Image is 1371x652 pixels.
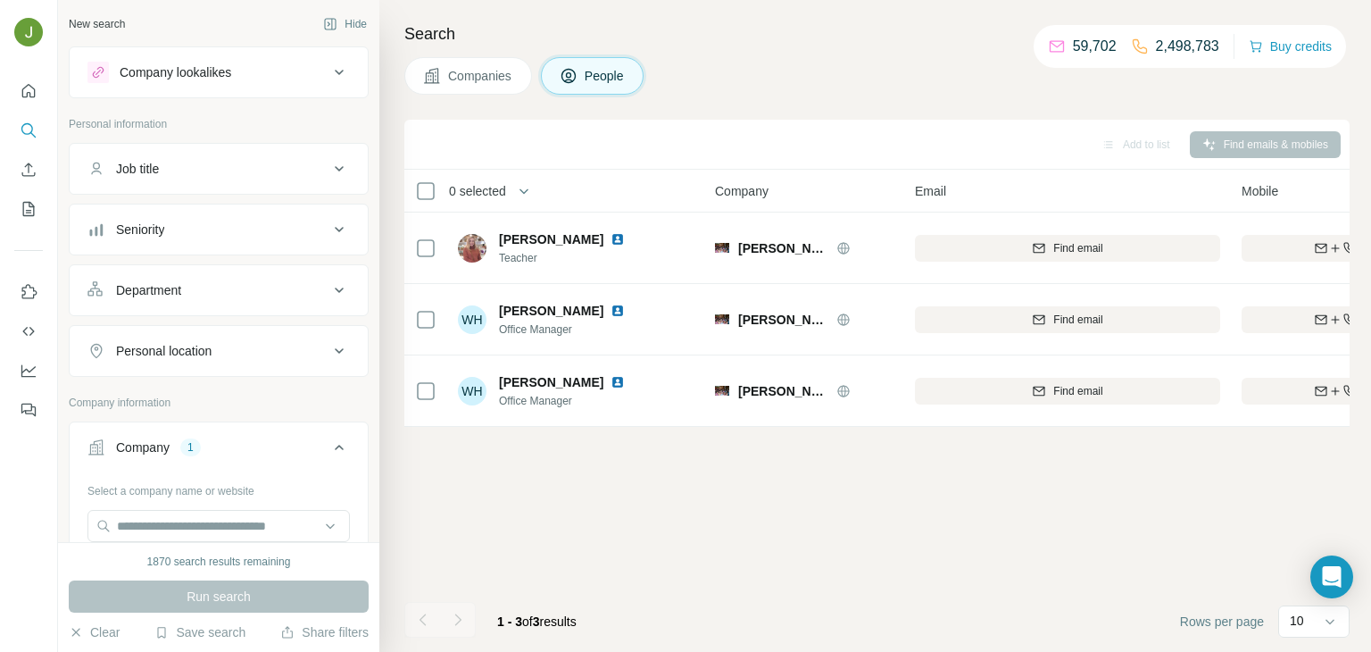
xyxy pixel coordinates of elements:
[14,193,43,225] button: My lists
[1053,383,1102,399] span: Find email
[458,234,486,263] img: Avatar
[116,221,164,238] div: Seniority
[14,154,43,186] button: Enrich CSV
[311,11,379,38] button: Hide
[499,373,603,391] span: [PERSON_NAME]
[116,281,181,299] div: Department
[14,114,43,146] button: Search
[1180,613,1264,631] span: Rows per page
[70,51,368,94] button: Company lookalikes
[1073,36,1117,57] p: 59,702
[497,614,522,629] span: 1 - 3
[1053,240,1102,256] span: Find email
[611,304,625,318] img: LinkedIn logo
[154,623,245,641] button: Save search
[533,614,540,629] span: 3
[69,395,369,411] p: Company information
[116,160,159,178] div: Job title
[14,394,43,426] button: Feedback
[715,243,729,253] img: Logo of Trentham School
[1290,612,1304,630] p: 10
[915,182,946,200] span: Email
[499,302,603,320] span: [PERSON_NAME]
[715,182,769,200] span: Company
[14,18,43,46] img: Avatar
[611,232,625,247] img: LinkedIn logo
[497,614,577,629] span: results
[499,250,646,266] span: Teacher
[448,67,513,85] span: Companies
[499,393,646,409] span: Office Manager
[69,116,369,132] p: Personal information
[499,322,646,338] span: Office Manager
[715,386,729,396] img: Logo of Trentham School
[449,182,506,200] span: 0 selected
[404,21,1350,46] h4: Search
[1249,34,1332,59] button: Buy credits
[70,269,368,312] button: Department
[120,63,231,81] div: Company lookalikes
[499,230,603,248] span: [PERSON_NAME]
[1310,556,1353,598] div: Open Intercom Messenger
[70,147,368,190] button: Job title
[715,314,729,324] img: Logo of Trentham School
[180,439,201,456] div: 1
[70,330,368,372] button: Personal location
[14,75,43,107] button: Quick start
[738,311,827,329] span: [PERSON_NAME][GEOGRAPHIC_DATA]
[147,554,291,570] div: 1870 search results remaining
[522,614,533,629] span: of
[14,276,43,308] button: Use Surfe on LinkedIn
[585,67,626,85] span: People
[738,239,827,257] span: [PERSON_NAME][GEOGRAPHIC_DATA]
[14,315,43,347] button: Use Surfe API
[611,375,625,389] img: LinkedIn logo
[70,208,368,251] button: Seniority
[69,16,125,32] div: New search
[280,623,369,641] button: Share filters
[116,439,170,456] div: Company
[1242,182,1278,200] span: Mobile
[738,382,827,400] span: [PERSON_NAME][GEOGRAPHIC_DATA]
[458,305,486,334] div: WH
[915,378,1220,405] button: Find email
[1156,36,1219,57] p: 2,498,783
[116,342,212,360] div: Personal location
[70,426,368,476] button: Company1
[69,623,120,641] button: Clear
[1053,312,1102,328] span: Find email
[87,476,350,499] div: Select a company name or website
[915,306,1220,333] button: Find email
[458,377,486,405] div: WH
[14,355,43,387] button: Dashboard
[915,235,1220,262] button: Find email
